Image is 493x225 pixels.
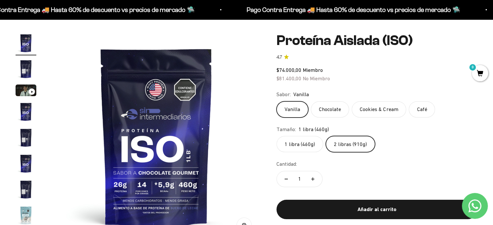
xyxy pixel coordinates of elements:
a: 0 [472,70,488,77]
img: Proteína Aislada (ISO) [16,33,36,53]
label: Cantidad: [276,160,297,168]
h1: Proteína Aislada (ISO) [276,33,477,48]
mark: 0 [469,63,476,71]
div: Detalles sobre ingredientes "limpios" [8,45,134,57]
img: Proteína Aislada (ISO) [16,127,36,148]
button: Ir al artículo 4 [16,101,36,124]
img: Proteína Aislada (ISO) [16,101,36,122]
p: Para decidirte a comprar este suplemento, ¿qué información específica sobre su pureza, origen o c... [8,10,134,40]
legend: Sabor: [276,90,291,99]
div: Comparativa con otros productos similares [8,84,134,96]
button: Ir al artículo 3 [16,84,36,98]
button: Ir al artículo 5 [16,127,36,150]
img: Proteína Aislada (ISO) [16,59,36,79]
button: Ir al artículo 7 [16,179,36,202]
img: Proteína Aislada (ISO) [16,153,36,174]
div: Añadir al carrito [289,205,464,214]
span: $74.000,00 [276,67,301,73]
button: Ir al artículo 1 [16,33,36,55]
span: Miembro [303,67,323,73]
button: Reducir cantidad [277,171,296,187]
legend: Tamaño: [276,125,296,134]
p: Pago Contra Entrega 🚚 Hasta 60% de descuento vs precios de mercado 🛸 [245,5,459,15]
a: 4.74.7 de 5.0 estrellas [276,54,477,61]
img: Proteína Aislada (ISO) [16,179,36,200]
span: Vanilla [293,90,309,99]
button: Añadir al carrito [276,200,477,219]
span: Enviar [106,112,134,123]
div: Certificaciones de calidad [8,71,134,83]
button: Ir al artículo 6 [16,153,36,176]
span: No Miembro [303,75,330,81]
button: Aumentar cantidad [303,171,322,187]
div: País de origen de ingredientes [8,58,134,70]
button: Ir al artículo 2 [16,59,36,81]
span: 4.7 [276,54,282,61]
span: 1 libra (460g) [299,125,329,134]
input: Otra (por favor especifica) [21,97,134,108]
span: $81.400,00 [276,75,301,81]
